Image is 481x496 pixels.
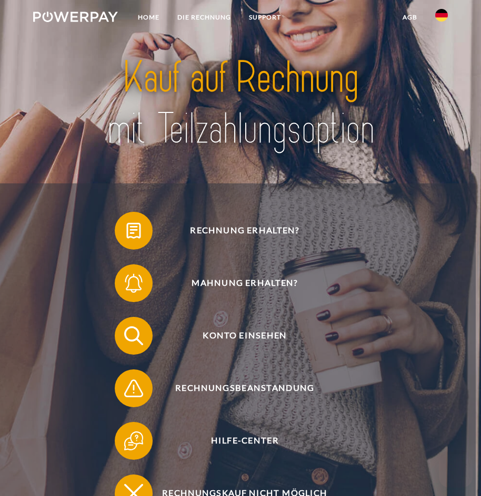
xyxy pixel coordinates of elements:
button: Hilfe-Center [115,422,361,460]
button: Rechnungsbeanstandung [115,369,361,407]
button: Rechnung erhalten? [115,212,361,250]
img: de [435,9,448,22]
a: Mahnung erhalten? [101,262,375,304]
span: Hilfe-Center [129,422,361,460]
img: logo-powerpay-white.svg [33,12,118,22]
a: Home [129,8,168,27]
img: qb_search.svg [122,324,146,347]
span: Rechnung erhalten? [129,212,361,250]
button: Mahnung erhalten? [115,264,361,302]
iframe: Schaltfläche zum Öffnen des Messaging-Fensters [439,454,473,488]
button: Konto einsehen [115,317,361,355]
a: Hilfe-Center [101,420,375,462]
img: qb_help.svg [122,429,146,452]
a: Rechnungsbeanstandung [101,367,375,409]
img: qb_bill.svg [122,219,146,242]
span: Konto einsehen [129,317,361,355]
a: DIE RECHNUNG [168,8,240,27]
a: Rechnung erhalten? [101,210,375,252]
img: title-powerpay_de.svg [75,49,406,157]
img: qb_warning.svg [122,376,146,400]
a: SUPPORT [240,8,290,27]
img: qb_bell.svg [122,271,146,295]
a: Konto einsehen [101,315,375,357]
a: agb [394,8,426,27]
span: Rechnungsbeanstandung [129,369,361,407]
span: Mahnung erhalten? [129,264,361,302]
